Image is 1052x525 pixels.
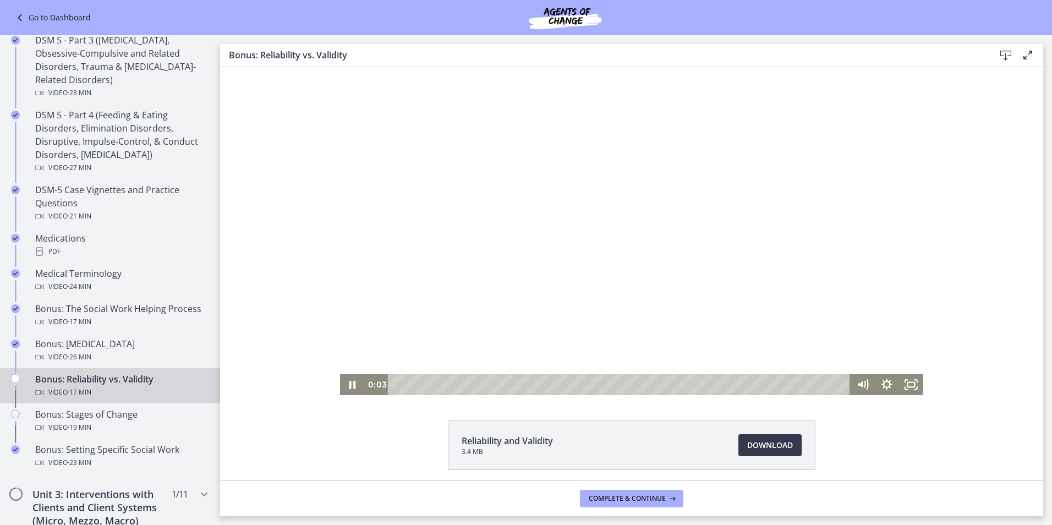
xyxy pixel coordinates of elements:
div: Video [35,421,207,434]
div: Video [35,386,207,399]
div: DSM 5 - Part 3 ([MEDICAL_DATA], Obsessive-Compulsive and Related Disorders, Trauma & [MEDICAL_DAT... [35,34,207,100]
i: Completed [11,304,20,313]
div: Bonus: Reliability vs. Validity [35,373,207,399]
span: · 17 min [68,315,91,329]
span: · 27 min [68,161,91,174]
span: Complete & continue [589,494,666,503]
div: Video [35,210,207,223]
div: Bonus: The Social Work Helping Process [35,302,207,329]
i: Completed [11,269,20,278]
div: Bonus: Stages of Change [35,408,207,434]
button: Fullscreen [679,307,703,328]
i: Completed [11,36,20,45]
span: · 26 min [68,351,91,364]
i: Completed [11,111,20,119]
span: · 28 min [68,86,91,100]
div: Video [35,456,207,469]
button: Mute [630,307,654,328]
img: Agents of Change [499,4,631,31]
i: Completed [11,445,20,454]
div: PDF [35,245,207,258]
div: Bonus: Setting Specific Social Work [35,443,207,469]
div: Video [35,351,207,364]
span: 1 / 11 [172,488,188,501]
div: Medications [35,232,207,258]
i: Completed [11,185,20,194]
button: Complete & continue [580,490,683,507]
div: Medical Terminology [35,267,207,293]
div: Video [35,161,207,174]
a: Download [738,434,802,456]
span: · 24 min [68,280,91,293]
i: Completed [11,340,20,348]
span: · 17 min [68,386,91,399]
div: Video [35,315,207,329]
div: DSM 5 - Part 4 (Feeding & Eating Disorders, Elimination Disorders, Disruptive, Impulse-Control, &... [35,108,207,174]
div: Video [35,86,207,100]
span: Reliability and Validity [462,434,553,447]
h3: Bonus: Reliability vs. Validity [229,48,977,62]
button: Show settings menu [654,307,678,328]
i: Completed [11,234,20,243]
iframe: Video Lesson [220,67,1043,395]
span: Download [747,439,793,452]
span: · 21 min [68,210,91,223]
span: · 23 min [68,456,91,469]
div: Video [35,280,207,293]
div: Bonus: [MEDICAL_DATA] [35,337,207,364]
div: DSM-5 Case Vignettes and Practice Questions [35,183,207,223]
a: Go to Dashboard [13,11,91,24]
span: · 19 min [68,421,91,434]
span: 3.4 MB [462,447,553,456]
